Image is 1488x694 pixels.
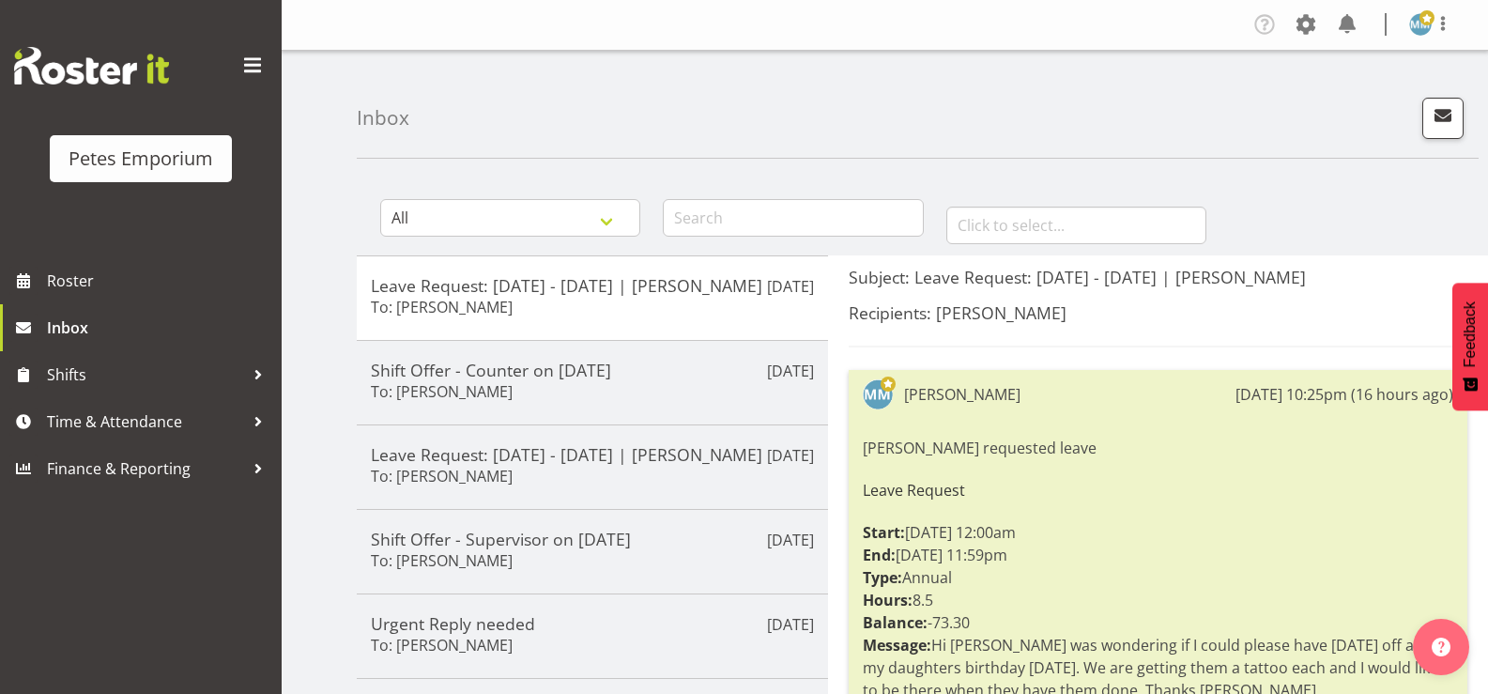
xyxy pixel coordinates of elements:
h5: Urgent Reply needed [371,613,814,634]
strong: Message: [863,635,931,655]
div: Petes Emporium [69,145,213,173]
h6: To: [PERSON_NAME] [371,298,513,316]
h6: To: [PERSON_NAME] [371,551,513,570]
div: [DATE] 10:25pm (16 hours ago) [1235,383,1453,406]
img: Rosterit website logo [14,47,169,85]
span: Finance & Reporting [47,455,244,483]
h5: Leave Request: [DATE] - [DATE] | [PERSON_NAME] [371,275,814,296]
span: Roster [47,267,272,295]
span: Feedback [1462,301,1479,367]
h6: Leave Request [863,482,1453,499]
img: mandy-mosley3858.jpg [1409,13,1432,36]
p: [DATE] [767,275,814,298]
h6: To: [PERSON_NAME] [371,467,513,486]
div: [PERSON_NAME] [904,383,1020,406]
strong: End: [863,545,896,565]
strong: Hours: [863,590,913,610]
h5: Recipients: [PERSON_NAME] [849,302,1467,323]
p: [DATE] [767,529,814,551]
h5: Shift Offer - Counter on [DATE] [371,360,814,380]
h6: To: [PERSON_NAME] [371,382,513,401]
h5: Subject: Leave Request: [DATE] - [DATE] | [PERSON_NAME] [849,267,1467,287]
p: [DATE] [767,444,814,467]
span: Shifts [47,361,244,389]
h5: Shift Offer - Supervisor on [DATE] [371,529,814,549]
p: [DATE] [767,613,814,636]
p: [DATE] [767,360,814,382]
input: Search [663,199,923,237]
input: Click to select... [946,207,1206,244]
h5: Leave Request: [DATE] - [DATE] | [PERSON_NAME] [371,444,814,465]
button: Feedback - Show survey [1452,283,1488,410]
img: mandy-mosley3858.jpg [863,379,893,409]
strong: Balance: [863,612,928,633]
strong: Start: [863,522,905,543]
span: Inbox [47,314,272,342]
strong: Type: [863,567,902,588]
h4: Inbox [357,107,409,129]
img: help-xxl-2.png [1432,638,1450,656]
span: Time & Attendance [47,408,244,436]
h6: To: [PERSON_NAME] [371,636,513,655]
